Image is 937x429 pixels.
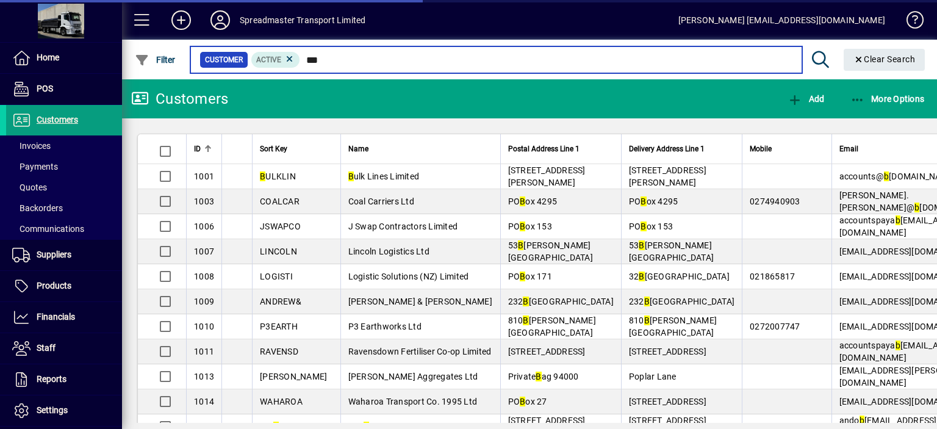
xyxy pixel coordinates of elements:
span: Suppliers [37,250,71,259]
span: 0274940903 [750,196,800,206]
span: 1006 [194,222,214,231]
span: Backorders [12,203,63,213]
span: Sort Key [260,142,287,156]
span: Communications [12,224,84,234]
em: b [896,341,900,350]
span: Products [37,281,71,290]
a: Financials [6,302,122,333]
a: Home [6,43,122,73]
span: [STREET_ADDRESS][PERSON_NAME] [629,165,706,187]
span: LINCOLN [260,247,297,256]
button: More Options [847,88,928,110]
div: ID [194,142,214,156]
em: b [860,416,864,425]
span: [PERSON_NAME] & [PERSON_NAME] [348,297,492,306]
span: Reports [37,374,66,384]
button: Clear [844,49,925,71]
span: [STREET_ADDRESS][PERSON_NAME] [508,165,586,187]
em: B [641,196,646,206]
span: PO ox 153 [629,222,673,231]
em: B [523,315,528,325]
a: Communications [6,218,122,239]
span: 1009 [194,297,214,306]
a: Invoices [6,135,122,156]
a: Quotes [6,177,122,198]
span: J Swap Contractors Limited [348,222,458,231]
span: [PERSON_NAME] Aggregates Ltd [348,372,478,381]
em: b [914,203,919,212]
span: PO ox 27 [508,397,547,406]
span: 32 [GEOGRAPHIC_DATA] [629,272,730,281]
em: B [639,240,644,250]
span: Clear Search [853,54,916,64]
span: Lincoln Logistics Ltd [348,247,429,256]
span: Logistic Solutions (NZ) Limited [348,272,469,281]
span: 1014 [194,397,214,406]
span: P3EARTH [260,322,298,331]
em: B [536,372,541,381]
span: PO ox 153 [508,222,552,231]
span: [STREET_ADDRESS] [508,347,586,356]
a: Staff [6,333,122,364]
span: ULKLIN [260,171,296,181]
span: Postal Address Line 1 [508,142,580,156]
div: Name [348,142,493,156]
button: Profile [201,9,240,31]
div: [PERSON_NAME] [EMAIL_ADDRESS][DOMAIN_NAME] [678,10,885,30]
a: POS [6,74,122,104]
a: Products [6,271,122,301]
a: Knowledge Base [897,2,922,42]
span: 1003 [194,196,214,206]
span: 1013 [194,372,214,381]
span: 53 [PERSON_NAME][GEOGRAPHIC_DATA] [629,240,714,262]
em: b [896,215,900,225]
span: Staff [37,343,56,353]
div: Customers [131,89,228,109]
span: PO ox 4295 [508,196,558,206]
span: PO ox 4295 [629,196,678,206]
span: Poplar Lane [629,372,677,381]
span: Email [839,142,858,156]
span: Quotes [12,182,47,192]
span: Waharoa Transport Co. 1995 Ltd [348,397,478,406]
button: Add [784,88,827,110]
span: [PERSON_NAME] [260,372,327,381]
em: B [641,222,646,231]
span: Filter [135,55,176,65]
span: 810 [PERSON_NAME][GEOGRAPHIC_DATA] [508,315,596,337]
span: 232 [GEOGRAPHIC_DATA] [508,297,614,306]
span: ulk Lines Limited [348,171,420,181]
button: Filter [132,49,179,71]
a: Payments [6,156,122,177]
span: 810 [PERSON_NAME][GEOGRAPHIC_DATA] [629,315,717,337]
span: COALCAR [260,196,300,206]
span: Financials [37,312,75,322]
span: PO ox 171 [508,272,552,281]
span: Payments [12,162,58,171]
span: 232 [GEOGRAPHIC_DATA] [629,297,734,306]
em: B [520,272,525,281]
span: P3 Earthworks Ltd [348,322,422,331]
em: B [523,297,528,306]
a: Backorders [6,198,122,218]
span: Home [37,52,59,62]
span: Coal Carriers Ltd [348,196,414,206]
em: b [884,171,889,181]
span: Active [256,56,281,64]
em: B [644,315,650,325]
mat-chip: Activation Status: Active [251,52,300,68]
em: B [520,196,525,206]
span: 021865817 [750,272,795,281]
span: Name [348,142,368,156]
span: [STREET_ADDRESS] [629,397,706,406]
span: 1007 [194,247,214,256]
span: Invoices [12,141,51,151]
a: Settings [6,395,122,426]
span: 1010 [194,322,214,331]
span: 1001 [194,171,214,181]
em: B [348,171,354,181]
span: 1011 [194,347,214,356]
span: Mobile [750,142,772,156]
span: [STREET_ADDRESS] [629,347,706,356]
a: Reports [6,364,122,395]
